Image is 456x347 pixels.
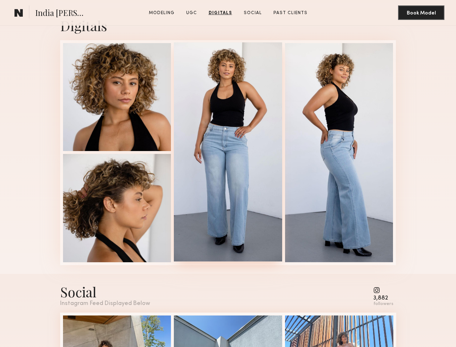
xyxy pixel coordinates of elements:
[373,301,393,307] div: followers
[398,5,444,20] button: Book Model
[60,283,150,301] div: Social
[398,9,444,16] a: Book Model
[183,10,200,16] a: UGC
[373,296,393,301] div: 3,882
[60,301,150,307] div: Instagram Feed Displayed Below
[241,10,265,16] a: Social
[271,10,310,16] a: Past Clients
[206,10,235,16] a: Digitals
[35,7,85,20] span: India [PERSON_NAME]
[146,10,177,16] a: Modeling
